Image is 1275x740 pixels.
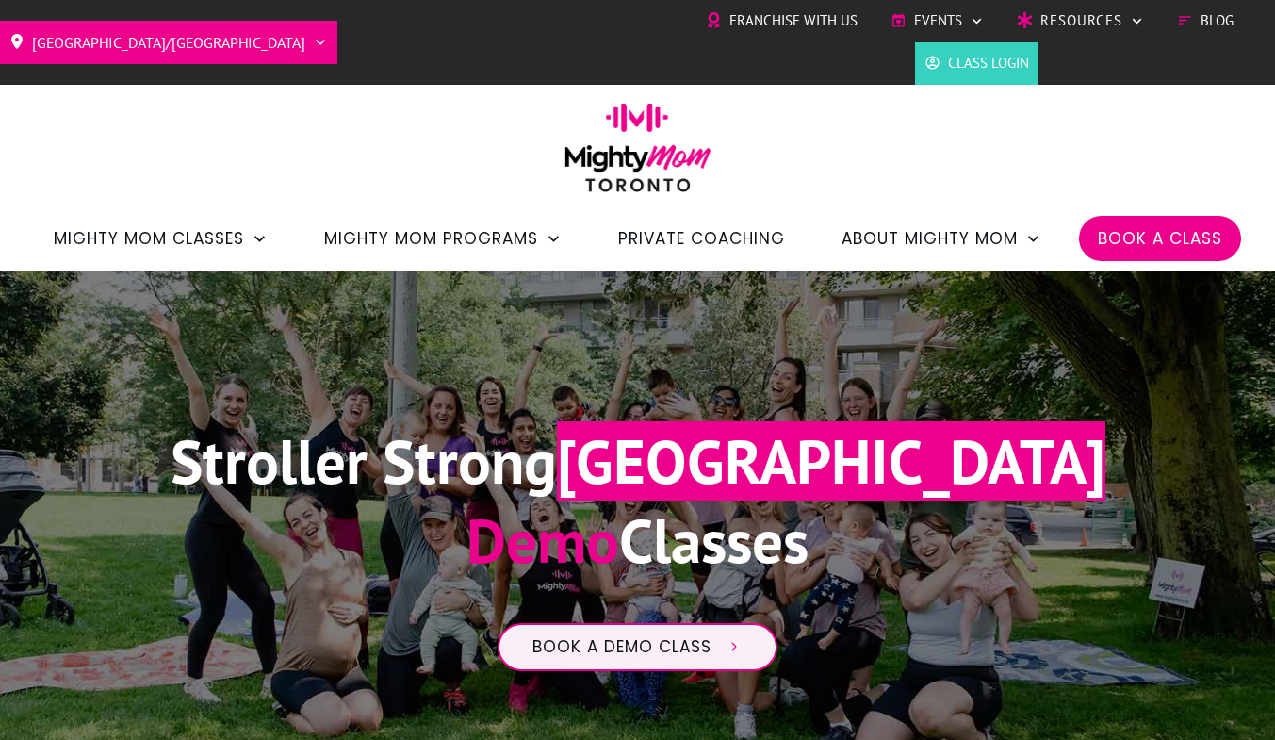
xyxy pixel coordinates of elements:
span: Class Login [948,49,1029,77]
span: About Mighty Mom [842,222,1018,255]
a: Class Login [924,49,1029,77]
span: Book a Demo Class [532,637,711,658]
a: Book a Class [1098,222,1222,255]
span: Mighty Mom Programs [324,222,538,255]
span: Mighty Mom Classes [54,222,244,255]
span: [GEOGRAPHIC_DATA]/[GEOGRAPHIC_DATA] [32,27,305,58]
span: Franchise with Us [729,7,858,35]
a: Private Coaching [618,222,785,255]
span: Resources [1040,7,1122,35]
a: Resources [1017,7,1144,35]
a: About Mighty Mom [842,222,1041,255]
span: Events [914,7,962,35]
a: Franchise with Us [706,7,858,35]
h1: Stroller Strong Classes [171,421,1105,603]
span: [GEOGRAPHIC_DATA] [557,421,1105,501]
a: Blog [1177,7,1234,35]
a: Mighty Mom Programs [324,222,562,255]
a: Events [891,7,984,35]
a: Mighty Mom Classes [54,222,268,255]
span: Blog [1201,7,1234,35]
img: mightymom-logo-toronto [555,103,721,206]
a: Book a Demo Class [498,623,777,672]
span: Demo [466,501,619,580]
a: [GEOGRAPHIC_DATA]/[GEOGRAPHIC_DATA] [9,27,328,58]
